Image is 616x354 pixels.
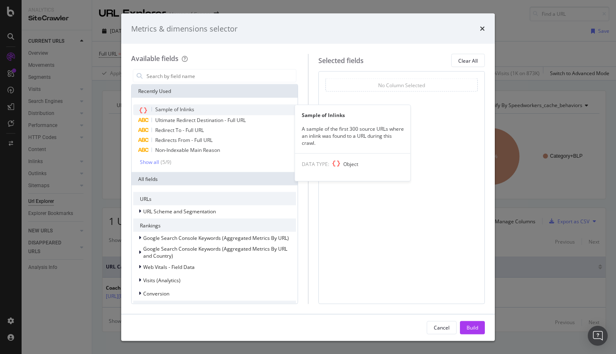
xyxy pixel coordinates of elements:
[378,81,425,88] div: No Column Selected
[143,234,289,241] span: Google Search Console Keywords (Aggregated Metrics By URL)
[302,161,329,168] span: DATA TYPE:
[155,117,246,124] span: Ultimate Redirect Destination - Full URL
[460,321,485,334] button: Build
[140,159,159,165] div: Show all
[451,54,485,67] button: Clear All
[132,172,298,186] div: All fields
[146,70,296,82] input: Search by field name
[318,56,364,65] div: Selected fields
[143,290,169,297] span: Conversion
[132,85,298,98] div: Recently Used
[427,321,457,334] button: Cancel
[143,208,216,215] span: URL Scheme and Segmentation
[143,276,181,283] span: Visits (Analytics)
[588,326,608,346] div: Open Intercom Messenger
[434,324,450,331] div: Cancel
[155,137,213,144] span: Redirects From - Full URL
[295,112,411,119] div: Sample of Inlinks
[133,192,296,205] div: URLs
[143,263,195,270] span: Web Vitals - Field Data
[295,125,411,146] div: A sample of the first 300 source URLs where an inlink was found to a URL during this crawl.
[155,146,220,154] span: Non-Indexable Main Reason
[133,301,296,314] div: Crawlability
[467,324,478,331] div: Build
[343,161,358,168] span: Object
[480,23,485,34] div: times
[143,245,287,259] span: Google Search Console Keywords (Aggregated Metrics By URL and Country)
[121,13,495,341] div: modal
[155,127,204,134] span: Redirect To - Full URL
[155,106,194,113] span: Sample of Inlinks
[133,219,296,232] div: Rankings
[159,159,171,166] div: ( 5 / 9 )
[458,57,478,64] div: Clear All
[131,23,237,34] div: Metrics & dimensions selector
[131,54,178,63] div: Available fields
